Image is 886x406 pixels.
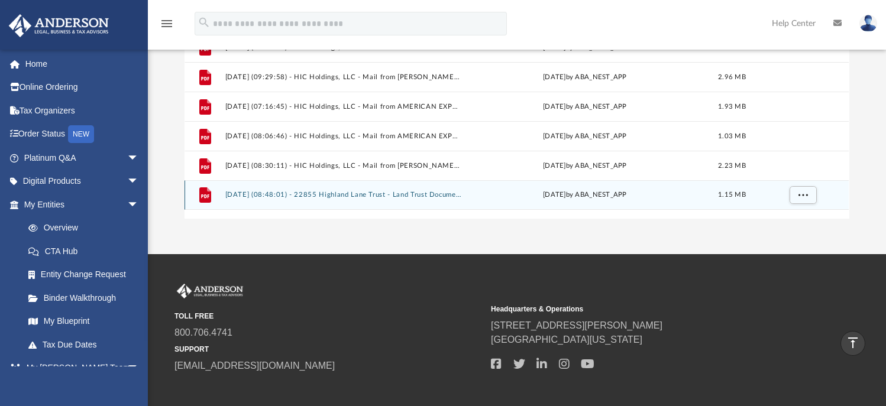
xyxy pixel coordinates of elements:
a: [EMAIL_ADDRESS][DOMAIN_NAME] [174,360,335,371]
div: NEW [68,125,94,143]
span: 1.93 MB [718,103,746,110]
span: 1.03 MB [718,133,746,139]
button: [DATE] (07:16:45) - HIC Holdings, LLC - Mail from AMERICAN EXPRESS.pdf [225,103,462,111]
a: Online Ordering [8,76,157,99]
span: 2.96 MB [718,74,746,80]
small: SUPPORT [174,344,483,355]
img: Anderson Advisors Platinum Portal [5,14,112,37]
span: 2.23 MB [718,163,746,169]
a: My Entitiesarrow_drop_down [8,193,157,216]
a: Digital Productsarrow_drop_down [8,170,157,193]
img: Anderson Advisors Platinum Portal [174,284,245,299]
button: [DATE] (08:06:46) - HIC Holdings, LLC - Mail from AMERICAN EXPRESS.pdf [225,132,462,140]
a: Tax Organizers [8,99,157,122]
a: CTA Hub [17,239,157,263]
span: arrow_drop_down [127,193,151,217]
a: Platinum Q&Aarrow_drop_down [8,146,157,170]
button: [DATE] (08:48:01) - 22855 Highland Lane Trust - Land Trust Documents from Sibley County Assessor'... [225,191,462,199]
a: Overview [17,216,157,240]
a: Home [8,52,157,76]
a: My [PERSON_NAME] Teamarrow_drop_down [8,356,151,380]
a: menu [160,22,174,31]
a: Tax Due Dates [17,333,157,356]
a: [STREET_ADDRESS][PERSON_NAME] [491,320,662,330]
span: arrow_drop_down [127,146,151,170]
button: [DATE] (08:30:11) - HIC Holdings, LLC - Mail from [PERSON_NAME].pdf [225,162,462,170]
a: Entity Change Request [17,263,157,287]
span: arrow_drop_down [127,356,151,381]
div: [DATE] by ABA_NEST_APP [467,72,703,83]
a: vertical_align_top [840,331,865,356]
div: [DATE] by ABA_NEST_APP [467,161,703,171]
i: search [198,16,211,29]
small: Headquarters & Operations [491,304,799,314]
a: My Blueprint [17,310,151,333]
a: Order StatusNEW [8,122,157,147]
i: vertical_align_top [846,336,860,350]
div: [DATE] by ABA_NEST_APP [467,190,703,201]
small: TOLL FREE [174,311,483,321]
span: arrow_drop_down [127,170,151,194]
div: [DATE] by ABA_NEST_APP [467,102,703,112]
span: 1.15 MB [718,192,746,199]
button: [DATE] (09:29:58) - HIC Holdings, LLC - Mail from [PERSON_NAME].pdf [225,73,462,81]
a: [GEOGRAPHIC_DATA][US_STATE] [491,334,642,345]
img: User Pic [859,15,877,32]
div: [DATE] by ABA_NEST_APP [467,131,703,142]
button: More options [790,187,817,204]
a: Binder Walkthrough [17,286,157,310]
i: menu [160,17,174,31]
a: 800.706.4741 [174,327,232,337]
